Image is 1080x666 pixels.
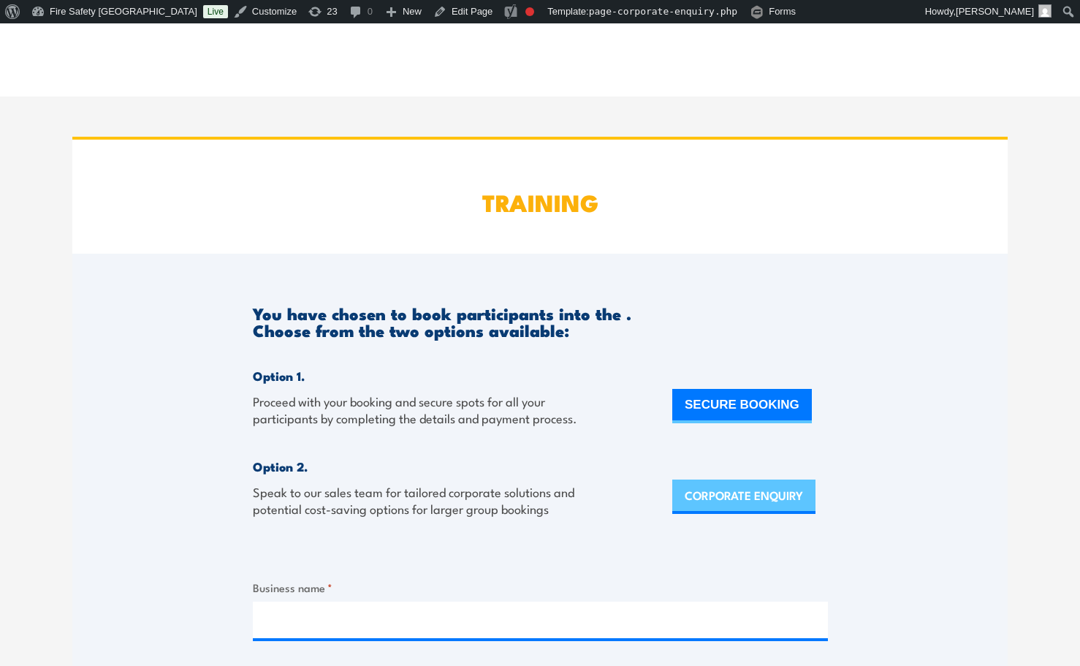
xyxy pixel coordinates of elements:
[203,5,228,18] a: Live
[525,7,534,16] div: Focus keyphrase not set
[956,6,1034,17] span: [PERSON_NAME]
[482,183,598,220] strong: TRAINING
[253,579,828,596] label: Business name
[253,393,585,427] p: Proceed with your booking and secure spots for all your participants by completing the details an...
[253,483,585,518] p: Speak to our sales team for tailored corporate solutions and potential cost-saving options for la...
[672,389,812,423] button: SECURE BOOKING
[253,305,631,338] h3: You have chosen to book participants into the . Choose from the two options available:
[253,368,585,384] h4: Option 1.
[672,480,815,514] a: CORPORATE ENQUIRY
[589,6,738,17] span: page-corporate-enquiry.php
[253,458,585,474] h4: Option 2.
